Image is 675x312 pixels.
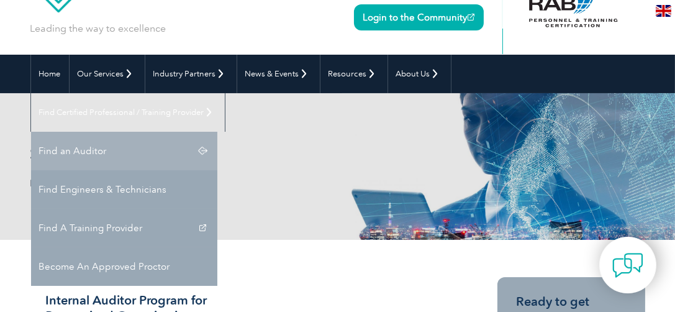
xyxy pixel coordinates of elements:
[31,170,217,209] a: Find Engineers & Technicians
[612,250,643,281] img: contact-chat.png
[145,55,237,93] a: Industry Partners
[30,22,166,35] p: Leading the way to excellence
[31,132,217,170] a: Find an Auditor
[468,14,474,21] img: open_square.png
[656,5,671,17] img: en
[320,55,387,93] a: Resources
[388,55,451,93] a: About Us
[30,177,338,190] p: Results for: LEAD AUDITOR ISO 9001
[31,209,217,247] a: Find A Training Provider
[31,55,69,93] a: Home
[30,143,369,164] h1: Search
[237,55,320,93] a: News & Events
[70,55,145,93] a: Our Services
[31,247,217,286] a: Become An Approved Proctor
[354,4,484,30] a: Login to the Community
[31,93,225,132] a: Find Certified Professional / Training Provider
